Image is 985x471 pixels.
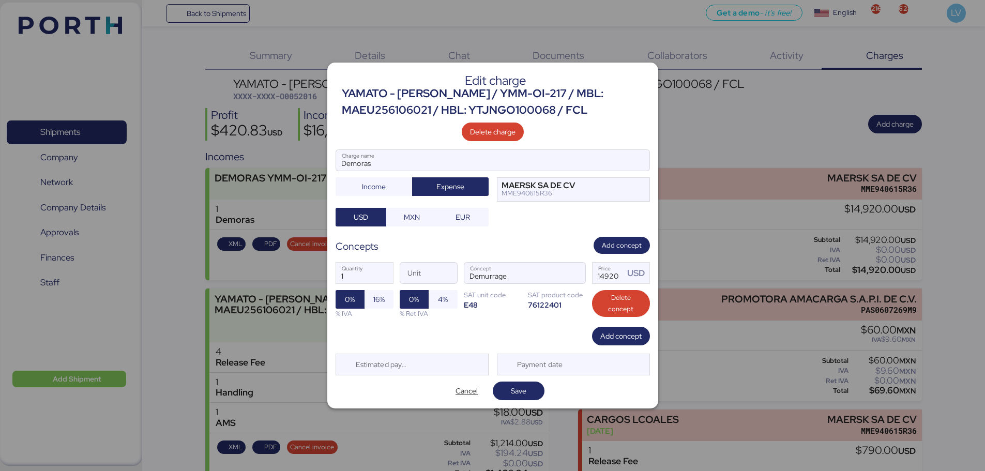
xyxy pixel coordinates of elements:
span: Income [362,180,386,193]
button: Add concept [594,237,650,254]
span: Add concept [600,330,642,342]
span: 16% [373,293,385,306]
button: Add concept [592,327,650,345]
div: Concepts [336,239,378,254]
button: Income [336,177,412,196]
div: YAMATO - [PERSON_NAME] / YMM-OI-217 / MBL: MAEU256106021 / HBL: YTJNGO100068 / FCL [342,85,650,119]
span: Cancel [456,385,478,397]
input: Concept [464,263,560,283]
button: Save [493,382,544,400]
input: Price [593,263,625,283]
button: 16% [365,290,393,309]
div: MME940615R36 [502,190,575,197]
span: 0% [409,293,419,306]
div: SAT unit code [464,290,522,300]
button: Cancel [441,382,493,400]
button: 0% [336,290,365,309]
span: 4% [438,293,448,306]
span: Delete charge [470,126,516,138]
span: Save [511,385,526,397]
input: Unit [400,263,457,283]
div: MAERSK SA DE CV [502,182,575,189]
div: SAT product code [528,290,586,300]
span: Delete concept [600,292,642,315]
button: MXN [386,208,437,226]
div: USD [627,267,649,280]
span: Add concept [602,240,642,251]
button: ConceptConcept [564,265,585,286]
span: USD [354,211,368,223]
input: Charge name [336,150,649,171]
button: USD [336,208,387,226]
button: 0% [400,290,429,309]
button: Delete concept [592,290,650,317]
button: 4% [429,290,458,309]
input: Quantity [336,263,393,283]
span: EUR [456,211,470,223]
span: 0% [345,293,355,306]
button: Expense [412,177,489,196]
span: Expense [436,180,464,193]
span: MXN [404,211,420,223]
button: Delete charge [462,123,524,141]
div: 76122401 [528,300,586,310]
div: % Ret IVA [400,309,458,318]
div: Edit charge [342,76,650,85]
div: % IVA [336,309,393,318]
div: E48 [464,300,522,310]
button: EUR [437,208,489,226]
